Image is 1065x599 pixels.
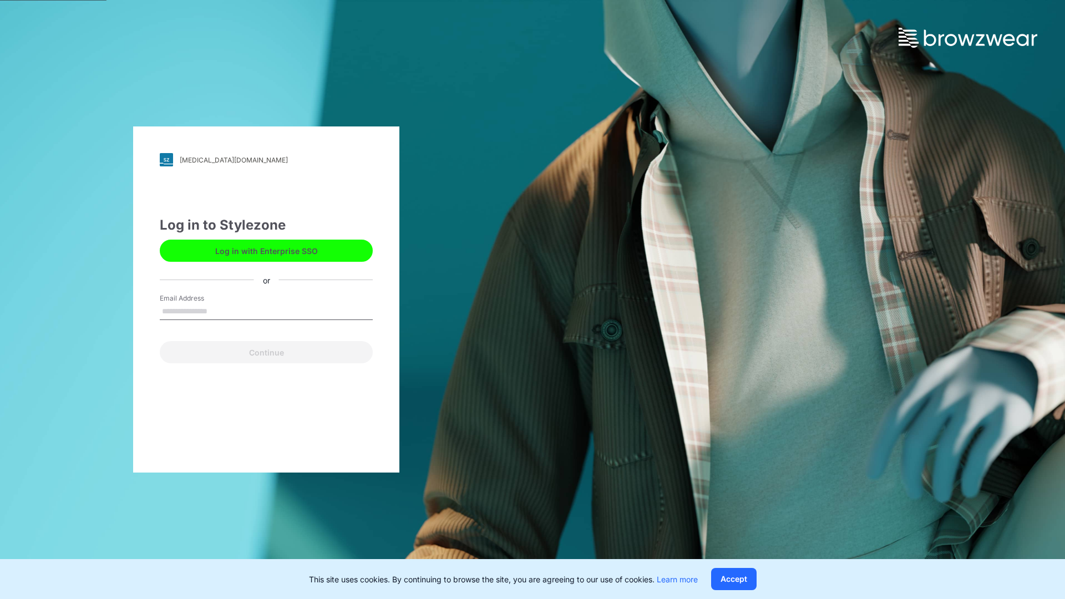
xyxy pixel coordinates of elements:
[254,274,279,286] div: or
[160,153,173,166] img: svg+xml;base64,PHN2ZyB3aWR0aD0iMjgiIGhlaWdodD0iMjgiIHZpZXdCb3g9IjAgMCAyOCAyOCIgZmlsbD0ibm9uZSIgeG...
[711,568,757,590] button: Accept
[160,240,373,262] button: Log in with Enterprise SSO
[309,573,698,585] p: This site uses cookies. By continuing to browse the site, you are agreeing to our use of cookies.
[160,153,373,166] a: [MEDICAL_DATA][DOMAIN_NAME]
[657,575,698,584] a: Learn more
[160,293,237,303] label: Email Address
[180,156,288,164] div: [MEDICAL_DATA][DOMAIN_NAME]
[160,215,373,235] div: Log in to Stylezone
[899,28,1037,48] img: browzwear-logo.73288ffb.svg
